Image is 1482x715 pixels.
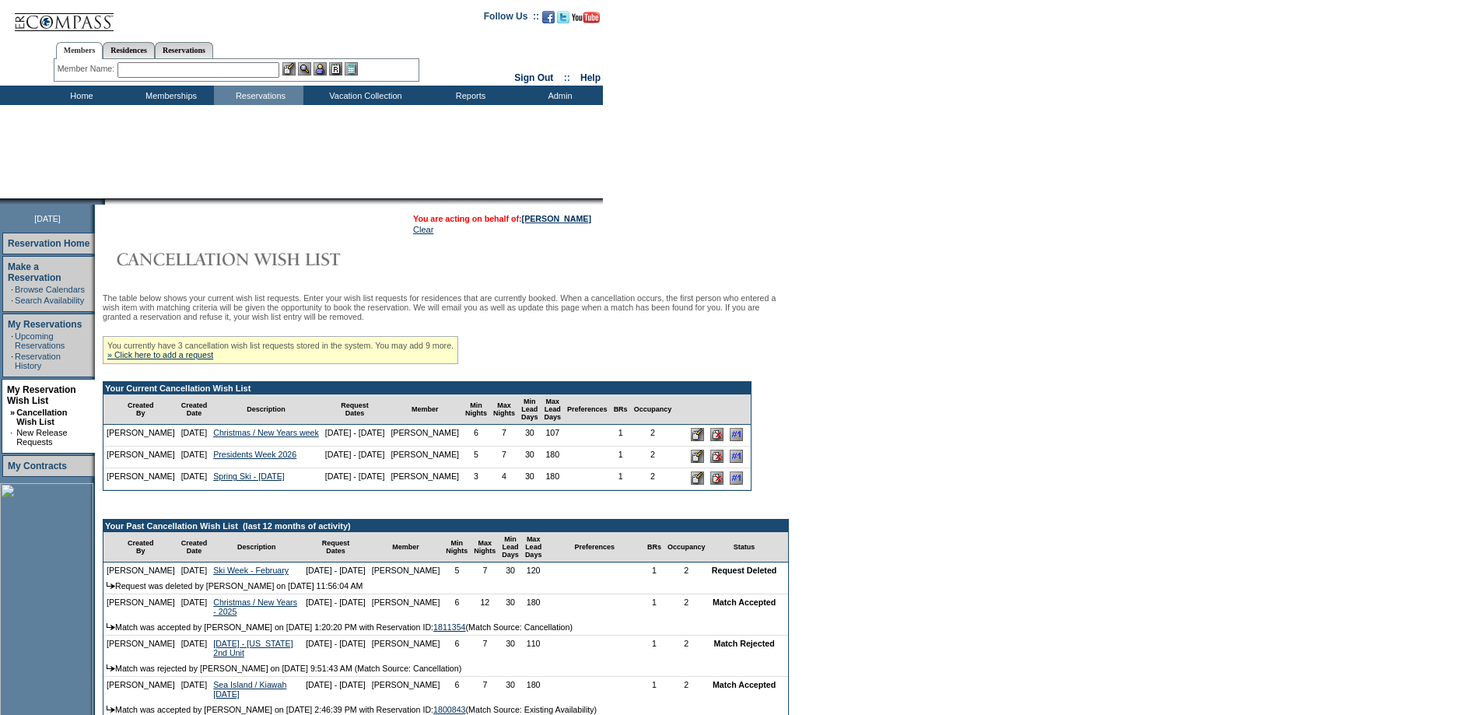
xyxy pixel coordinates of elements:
[691,428,704,441] input: Edit this Request
[107,664,115,671] img: arrow.gif
[413,225,433,234] a: Clear
[542,11,555,23] img: Become our fan on Facebook
[103,394,178,425] td: Created By
[522,677,545,702] td: 180
[345,62,358,75] img: b_calculator.gif
[105,198,107,205] img: blank.gif
[518,425,541,447] td: 30
[103,42,155,58] a: Residences
[15,352,61,370] a: Reservation History
[56,42,103,59] a: Members
[462,425,490,447] td: 6
[499,594,522,619] td: 30
[710,450,723,463] input: Delete this Request
[369,563,443,578] td: [PERSON_NAME]
[107,350,213,359] a: » Click here to add a request
[8,261,61,283] a: Make a Reservation
[513,86,603,105] td: Admin
[178,532,211,563] td: Created Date
[103,520,788,532] td: Your Past Cancellation Wish List (last 12 months of activity)
[514,72,553,83] a: Sign Out
[518,468,541,490] td: 30
[499,677,522,702] td: 30
[730,428,743,441] input: Adjust this request's line position to #1
[712,566,777,575] nobr: Request Deleted
[522,636,545,661] td: 110
[103,636,178,661] td: [PERSON_NAME]
[306,680,366,689] nobr: [DATE] - [DATE]
[545,532,644,563] td: Preferences
[518,447,541,468] td: 30
[541,447,565,468] td: 180
[443,594,471,619] td: 6
[644,594,664,619] td: 1
[303,86,424,105] td: Vacation Collection
[499,532,522,563] td: Min Lead Days
[387,468,462,490] td: [PERSON_NAME]
[580,72,601,83] a: Help
[471,594,499,619] td: 12
[413,214,591,223] span: You are acting on behalf of:
[387,394,462,425] td: Member
[462,394,490,425] td: Min Nights
[730,450,743,463] input: Adjust this request's line position to #1
[433,705,466,714] a: 1800843
[443,677,471,702] td: 6
[572,12,600,23] img: Subscribe to our YouTube Channel
[15,331,65,350] a: Upcoming Reservations
[103,677,178,702] td: [PERSON_NAME]
[124,86,214,105] td: Memberships
[103,594,178,619] td: [PERSON_NAME]
[11,285,13,294] td: ·
[522,594,545,619] td: 180
[664,563,709,578] td: 2
[644,636,664,661] td: 1
[178,636,211,661] td: [DATE]
[178,594,211,619] td: [DATE]
[11,296,13,305] td: ·
[213,639,293,657] a: [DATE] - [US_STATE] 2nd Unit
[369,594,443,619] td: [PERSON_NAME]
[213,566,289,575] a: Ski Week - February
[298,62,311,75] img: View
[155,42,213,58] a: Reservations
[103,425,178,447] td: [PERSON_NAME]
[564,72,570,83] span: ::
[443,563,471,578] td: 5
[664,594,709,619] td: 2
[462,468,490,490] td: 3
[490,394,518,425] td: Max Nights
[471,677,499,702] td: 7
[107,582,115,589] img: arrow.gif
[611,468,631,490] td: 1
[303,532,369,563] td: Request Dates
[10,428,15,447] td: ·
[34,214,61,223] span: [DATE]
[103,578,788,594] td: Request was deleted by [PERSON_NAME] on [DATE] 11:56:04 AM
[107,706,115,713] img: arrow.gif
[58,62,117,75] div: Member Name:
[314,62,327,75] img: Impersonate
[213,598,297,616] a: Christmas / New Years - 2025
[213,450,296,459] a: Presidents Week 2026
[178,425,211,447] td: [DATE]
[8,238,89,249] a: Reservation Home
[691,471,704,485] input: Edit this Request
[557,16,569,25] a: Follow us on Twitter
[178,677,211,702] td: [DATE]
[306,566,366,575] nobr: [DATE] - [DATE]
[306,598,366,607] nobr: [DATE] - [DATE]
[11,352,13,370] td: ·
[329,62,342,75] img: Reservations
[214,86,303,105] td: Reservations
[15,296,84,305] a: Search Availability
[15,285,85,294] a: Browse Calendars
[103,468,178,490] td: [PERSON_NAME]
[16,428,67,447] a: New Release Requests
[306,639,366,648] nobr: [DATE] - [DATE]
[10,408,15,417] b: »
[210,394,322,425] td: Description
[210,532,303,563] td: Description
[443,636,471,661] td: 6
[484,9,539,28] td: Follow Us ::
